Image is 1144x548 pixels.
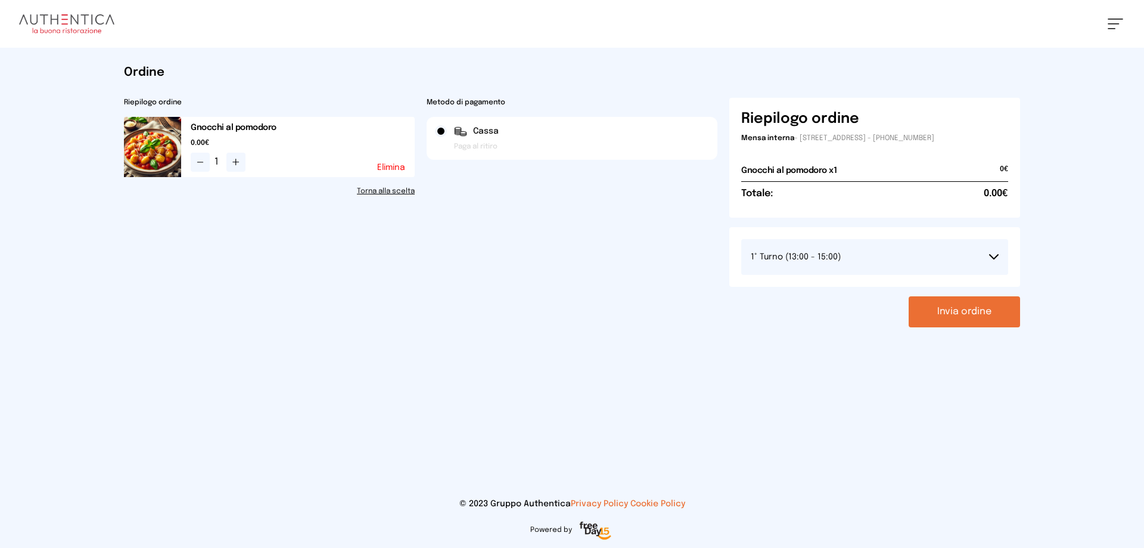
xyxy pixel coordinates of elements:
[124,98,415,107] h2: Riepilogo ordine
[19,14,114,33] img: logo.8f33a47.png
[377,163,405,172] button: Elimina
[454,142,498,151] span: Paga al ritiro
[630,500,685,508] a: Cookie Policy
[909,296,1020,327] button: Invia ordine
[191,122,415,134] h2: Gnocchi al pomodoro
[124,187,415,196] a: Torna alla scelta
[571,500,628,508] a: Privacy Policy
[577,519,614,543] img: logo-freeday.3e08031.png
[751,253,841,261] span: 1° Turno (13:00 - 15:00)
[191,138,415,148] span: 0.00€
[741,135,794,142] span: Mensa interna
[741,239,1008,275] button: 1° Turno (13:00 - 15:00)
[741,134,1008,143] p: - [STREET_ADDRESS] - [PHONE_NUMBER]
[741,187,773,201] h6: Totale:
[124,117,181,177] img: media
[473,125,499,137] span: Cassa
[741,110,859,129] h6: Riepilogo ordine
[19,498,1125,510] p: © 2023 Gruppo Authentica
[984,187,1008,201] span: 0.00€
[530,525,572,535] span: Powered by
[214,155,222,169] span: 1
[1000,165,1008,181] span: 0€
[124,64,1020,81] h1: Ordine
[427,98,717,107] h2: Metodo di pagamento
[741,165,837,177] h2: Gnocchi al pomodoro x1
